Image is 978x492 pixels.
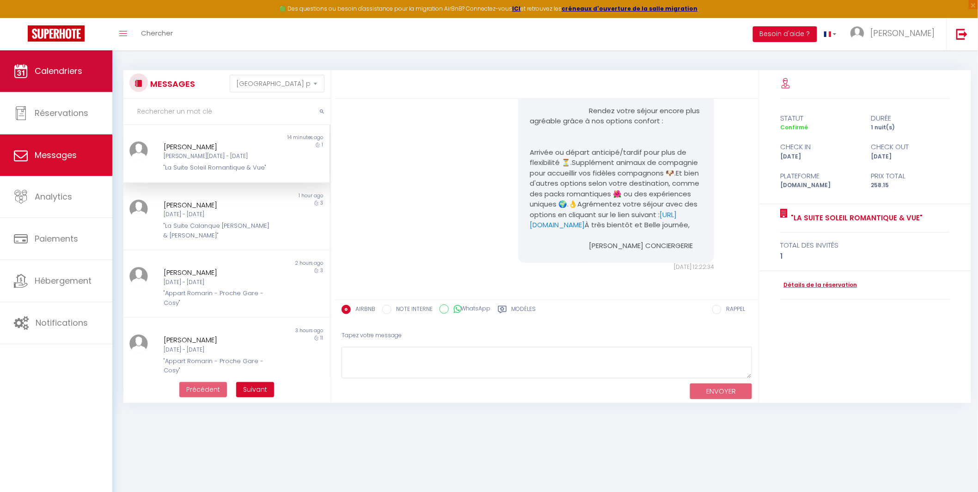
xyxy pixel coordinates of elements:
[129,200,148,218] img: ...
[164,210,272,219] div: [DATE] - [DATE]
[530,210,677,230] a: [URL][DOMAIN_NAME]
[865,181,956,190] div: 258.15
[865,152,956,161] div: [DATE]
[164,200,272,211] div: [PERSON_NAME]
[780,251,950,262] div: 1
[35,233,78,244] span: Paiements
[226,192,330,200] div: 1 hour ago
[36,317,88,328] span: Notifications
[562,5,698,12] a: créneaux d'ouverture de la salle migration
[35,65,82,77] span: Calendriers
[164,163,272,172] div: "La Suite Soleil Romantique & Vue"
[123,99,330,125] input: Rechercher un mot clé
[243,385,267,394] span: Suivant
[35,275,92,286] span: Hébergement
[774,170,865,182] div: Plateforme
[865,141,956,152] div: check out
[342,324,752,347] div: Tapez votre message
[186,385,220,394] span: Précédent
[774,113,865,124] div: statut
[844,18,947,50] a: ... [PERSON_NAME]
[391,305,433,315] label: NOTE INTERNE
[870,27,935,39] span: [PERSON_NAME]
[236,382,274,398] button: Next
[321,334,324,341] span: 11
[164,334,272,346] div: [PERSON_NAME]
[530,85,703,251] pre: Bonjour [PERSON_NAME], Rendez votre séjour encore plus agréable grâce à nos options confort : Arr...
[780,240,950,251] div: total des invités
[164,289,272,308] div: "Appart Romarin - Proche Gare - Cosy"
[956,28,968,40] img: logout
[322,141,324,148] span: 1
[690,383,752,400] button: ENVOYER
[774,152,865,161] div: [DATE]
[35,149,77,161] span: Messages
[518,263,714,272] div: [DATE] 12:22:34
[774,181,865,190] div: [DOMAIN_NAME]
[788,213,923,224] a: "La Suite Soleil Romantique & Vue"
[780,281,857,290] a: Détails de la réservation
[780,123,808,131] span: Confirmé
[226,134,330,141] div: 14 minutes ago
[134,18,180,50] a: Chercher
[28,25,85,42] img: Super Booking
[449,304,491,315] label: WhatsApp
[164,278,272,287] div: [DATE] - [DATE]
[850,26,864,40] img: ...
[129,141,148,160] img: ...
[164,152,272,161] div: [PERSON_NAME][DATE] - [DATE]
[865,123,956,132] div: 1 nuit(s)
[226,260,330,267] div: 2 hours ago
[164,357,272,376] div: "Appart Romarin - Proche Gare - Cosy"
[164,346,272,354] div: [DATE] - [DATE]
[129,267,148,285] img: ...
[129,334,148,353] img: ...
[179,382,227,398] button: Previous
[351,305,375,315] label: AIRBNB
[513,5,521,12] a: ICI
[35,191,72,202] span: Analytics
[164,141,272,152] div: [PERSON_NAME]
[35,107,88,119] span: Réservations
[226,327,330,334] div: 3 hours ago
[721,305,745,315] label: RAPPEL
[774,141,865,152] div: check in
[164,267,272,278] div: [PERSON_NAME]
[148,73,195,94] h3: MESSAGES
[865,113,956,124] div: durée
[321,267,324,274] span: 3
[321,200,324,207] span: 3
[141,28,173,38] span: Chercher
[753,26,817,42] button: Besoin d'aide ?
[512,305,536,316] label: Modèles
[164,221,272,240] div: "La Suite Calanque [PERSON_NAME] & [PERSON_NAME]"
[7,4,35,31] button: Ouvrir le widget de chat LiveChat
[865,170,956,182] div: Prix total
